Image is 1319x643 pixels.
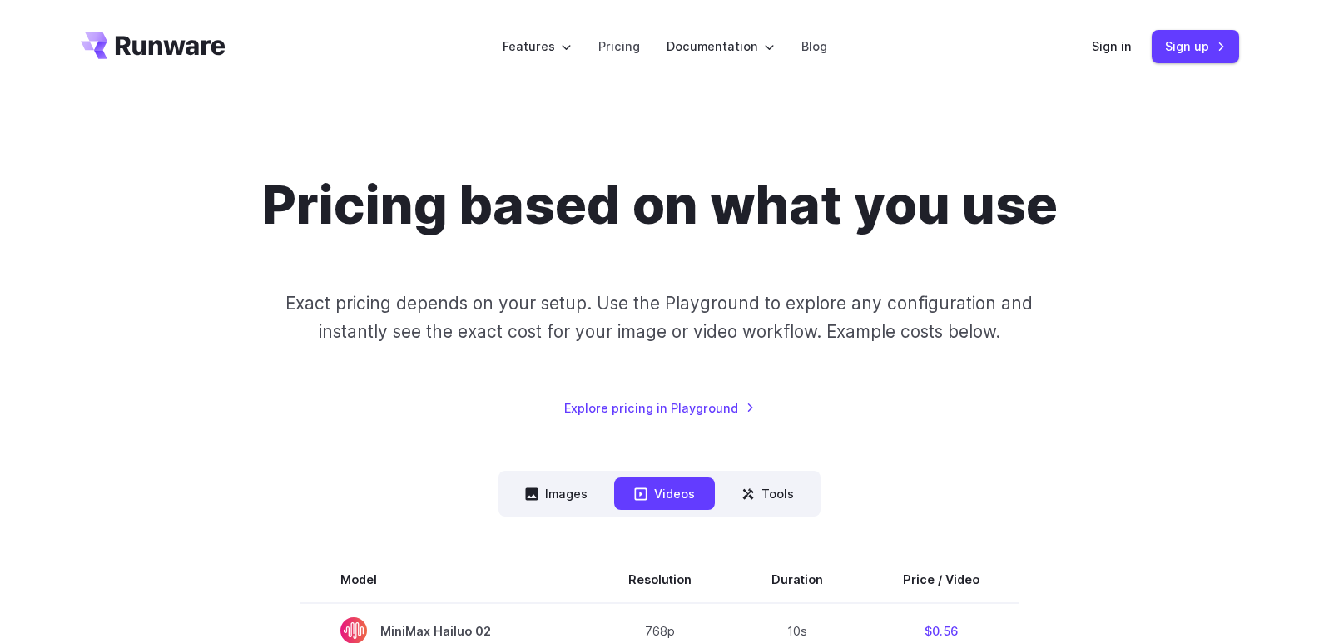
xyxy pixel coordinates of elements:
[300,556,588,603] th: Model
[1092,37,1132,56] a: Sign in
[598,37,640,56] a: Pricing
[614,477,715,510] button: Videos
[731,556,863,603] th: Duration
[588,556,731,603] th: Resolution
[1152,30,1239,62] a: Sign up
[863,556,1019,603] th: Price / Video
[254,289,1064,345] p: Exact pricing depends on your setup. Use the Playground to explore any configuration and instantl...
[564,398,755,418] a: Explore pricing in Playground
[721,477,814,510] button: Tools
[503,37,572,56] label: Features
[801,37,827,56] a: Blog
[505,477,607,510] button: Images
[262,173,1058,236] h1: Pricing based on what you use
[667,37,775,56] label: Documentation
[81,32,226,59] a: Go to /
